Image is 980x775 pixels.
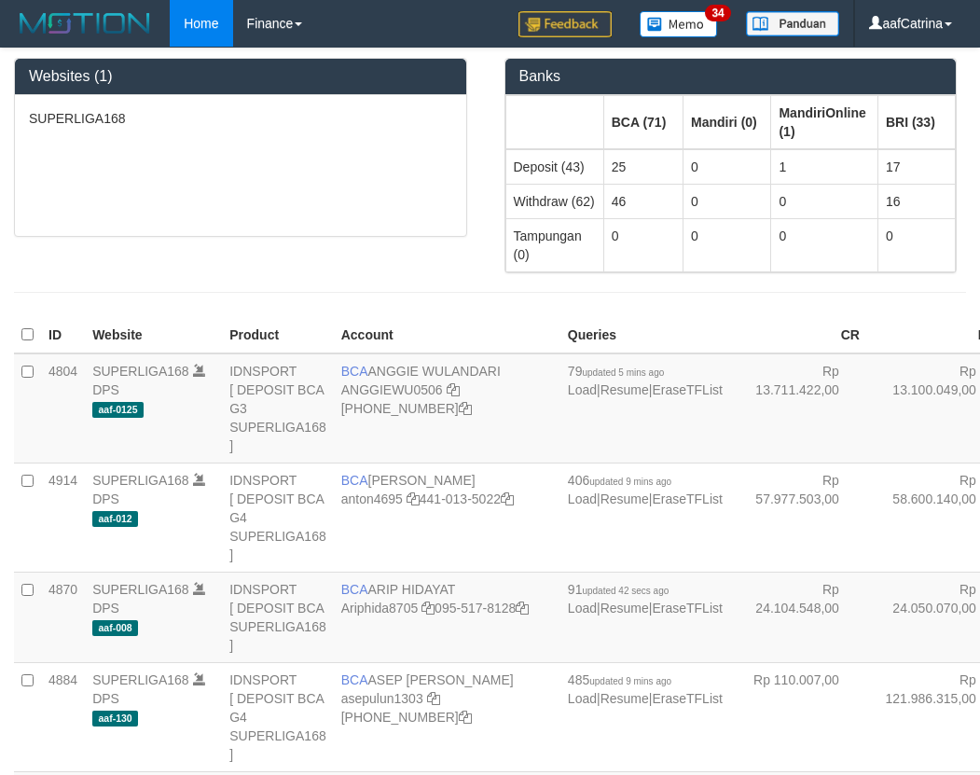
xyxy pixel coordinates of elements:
[341,601,419,616] a: Ariphida8705
[85,463,222,572] td: DPS
[341,473,368,488] span: BCA
[589,477,671,487] span: updated 9 mins ago
[600,601,649,616] a: Resume
[600,691,649,706] a: Resume
[683,218,770,271] td: 0
[92,473,189,488] a: SUPERLIGA168
[85,317,222,353] th: Website
[730,353,867,464] td: Rp 13.711.422,00
[518,11,612,37] img: Feedback.jpg
[92,672,189,687] a: SUPERLIGA168
[652,382,722,397] a: EraseTFList
[447,382,460,397] a: Copy ANGGIEWU0506 to clipboard
[505,149,603,185] td: Deposit (43)
[771,184,877,218] td: 0
[85,662,222,771] td: DPS
[771,149,877,185] td: 1
[222,317,334,353] th: Product
[92,402,144,418] span: aaf-0125
[334,353,560,464] td: ANGGIE WULANDARI [PHONE_NUMBER]
[222,353,334,464] td: IDNSPORT [ DEPOSIT BCA G3 SUPERLIGA168 ]
[652,491,722,506] a: EraseTFList
[92,364,189,379] a: SUPERLIGA168
[334,662,560,771] td: ASEP [PERSON_NAME] [PHONE_NUMBER]
[407,491,420,506] a: Copy anton4695 to clipboard
[603,184,683,218] td: 46
[877,184,955,218] td: 16
[600,491,649,506] a: Resume
[92,620,138,636] span: aaf-008
[560,317,730,353] th: Queries
[341,691,423,706] a: asepulun1303
[505,218,603,271] td: Tampungan (0)
[41,662,85,771] td: 4884
[568,491,597,506] a: Load
[222,662,334,771] td: IDNSPORT [ DEPOSIT BCA G4 SUPERLIGA168 ]
[730,463,867,572] td: Rp 57.977.503,00
[568,582,723,616] span: | |
[41,317,85,353] th: ID
[459,710,472,725] a: Copy 4062281875 to clipboard
[341,582,368,597] span: BCA
[41,463,85,572] td: 4914
[877,218,955,271] td: 0
[589,676,671,686] span: updated 9 mins ago
[85,572,222,662] td: DPS
[29,68,452,85] h3: Websites (1)
[652,691,722,706] a: EraseTFList
[505,184,603,218] td: Withdraw (62)
[603,95,683,149] th: Group: activate to sort column ascending
[568,601,597,616] a: Load
[516,601,529,616] a: Copy 0955178128 to clipboard
[877,95,955,149] th: Group: activate to sort column ascending
[730,572,867,662] td: Rp 24.104.548,00
[877,149,955,185] td: 17
[771,218,877,271] td: 0
[683,95,770,149] th: Group: activate to sort column ascending
[603,149,683,185] td: 25
[568,672,723,706] span: | |
[421,601,435,616] a: Copy Ariphida8705 to clipboard
[341,364,368,379] span: BCA
[14,9,156,37] img: MOTION_logo.png
[600,382,649,397] a: Resume
[334,463,560,572] td: [PERSON_NAME] 441-013-5022
[582,367,664,378] span: updated 5 mins ago
[568,473,671,488] span: 406
[341,491,403,506] a: anton4695
[92,511,138,527] span: aaf-012
[41,572,85,662] td: 4870
[683,184,770,218] td: 0
[683,149,770,185] td: 0
[85,353,222,464] td: DPS
[640,11,718,37] img: Button%20Memo.svg
[341,382,443,397] a: ANGGIEWU0506
[92,711,138,727] span: aaf-130
[603,218,683,271] td: 0
[568,582,669,597] span: 91
[705,5,730,21] span: 34
[459,401,472,416] a: Copy 4062213373 to clipboard
[568,364,723,397] span: | |
[771,95,877,149] th: Group: activate to sort column ascending
[41,353,85,464] td: 4804
[652,601,722,616] a: EraseTFList
[334,317,560,353] th: Account
[427,691,440,706] a: Copy asepulun1303 to clipboard
[568,473,723,506] span: | |
[568,364,664,379] span: 79
[501,491,514,506] a: Copy 4410135022 to clipboard
[334,572,560,662] td: ARIP HIDAYAT 095-517-8128
[568,691,597,706] a: Load
[505,95,603,149] th: Group: activate to sort column ascending
[341,672,368,687] span: BCA
[730,317,867,353] th: CR
[222,572,334,662] td: IDNSPORT [ DEPOSIT BCA SUPERLIGA168 ]
[92,582,189,597] a: SUPERLIGA168
[730,662,867,771] td: Rp 110.007,00
[582,586,669,596] span: updated 42 secs ago
[29,109,452,128] p: SUPERLIGA168
[568,382,597,397] a: Load
[568,672,671,687] span: 485
[222,463,334,572] td: IDNSPORT [ DEPOSIT BCA G4 SUPERLIGA168 ]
